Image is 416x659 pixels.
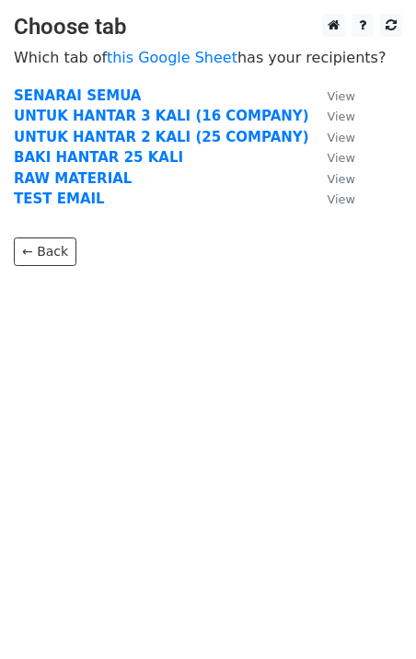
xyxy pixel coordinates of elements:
h3: Choose tab [14,14,402,40]
a: ← Back [14,237,76,266]
a: View [309,149,355,166]
a: BAKI HANTAR 25 KALI [14,149,183,166]
p: Which tab of has your recipients? [14,48,402,67]
small: View [328,131,355,145]
small: View [328,151,355,165]
small: View [328,172,355,186]
a: View [309,87,355,104]
a: View [309,129,355,145]
a: UNTUK HANTAR 3 KALI (16 COMPANY) [14,108,309,124]
a: this Google Sheet [107,49,237,66]
small: View [328,110,355,123]
a: SENARAI SEMUA [14,87,141,104]
a: View [309,191,355,207]
small: View [328,89,355,103]
a: TEST EMAIL [14,191,105,207]
a: RAW MATERIAL [14,170,132,187]
a: View [309,170,355,187]
a: View [309,108,355,124]
a: UNTUK HANTAR 2 KALI (25 COMPANY) [14,129,309,145]
small: View [328,192,355,206]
